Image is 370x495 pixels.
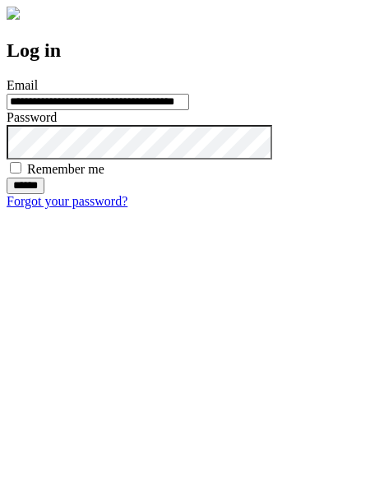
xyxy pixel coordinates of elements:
img: logo-4e3dc11c47720685a147b03b5a06dd966a58ff35d612b21f08c02c0306f2b779.png [7,7,20,20]
label: Remember me [27,162,104,176]
label: Password [7,110,57,124]
a: Forgot your password? [7,194,127,208]
label: Email [7,78,38,92]
h2: Log in [7,39,363,62]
